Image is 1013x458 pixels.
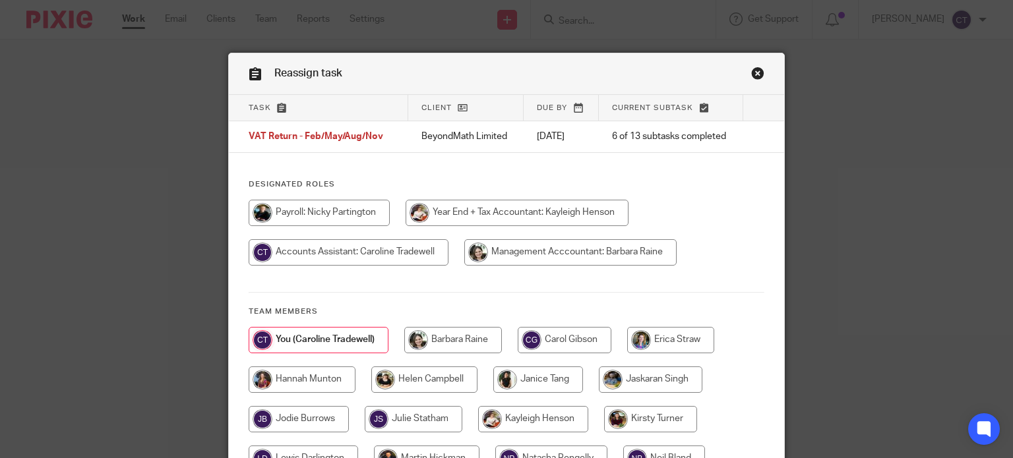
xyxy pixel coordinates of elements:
[421,130,510,143] p: BeyondMath Limited
[537,104,567,111] span: Due by
[751,67,764,84] a: Close this dialog window
[274,68,342,78] span: Reassign task
[421,104,452,111] span: Client
[612,104,693,111] span: Current subtask
[249,179,765,190] h4: Designated Roles
[249,104,271,111] span: Task
[537,130,585,143] p: [DATE]
[249,132,383,142] span: VAT Return - Feb/May/Aug/Nov
[249,306,765,317] h4: Team members
[599,121,744,153] td: 6 of 13 subtasks completed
